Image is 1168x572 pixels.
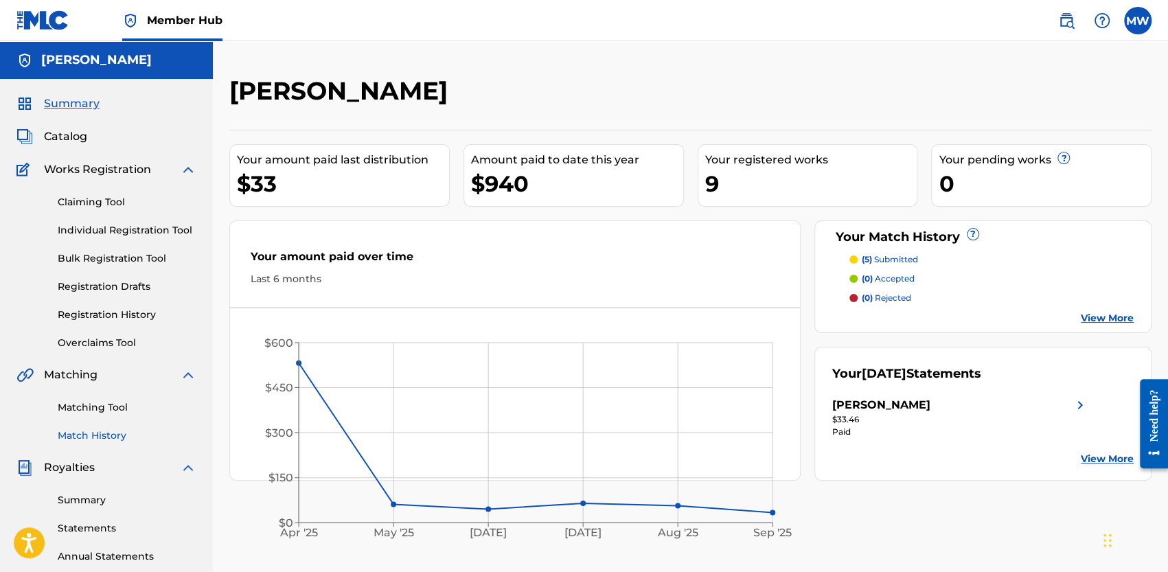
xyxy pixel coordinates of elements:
[16,367,34,383] img: Matching
[58,251,196,266] a: Bulk Registration Tool
[832,397,1088,438] a: [PERSON_NAME]right chevron icon$33.46Paid
[237,152,449,168] div: Your amount paid last distribution
[1130,369,1168,479] iframe: Resource Center
[1081,311,1134,325] a: View More
[705,152,917,168] div: Your registered works
[251,249,779,272] div: Your amount paid over time
[58,400,196,415] a: Matching Tool
[16,128,33,145] img: Catalog
[832,365,981,383] div: Your Statements
[279,525,318,538] tspan: Apr '25
[41,52,152,68] h5: Maximillian White
[44,95,100,112] span: Summary
[939,168,1151,199] div: 0
[832,426,1088,438] div: Paid
[180,367,196,383] img: expand
[849,273,1134,285] a: (0) accepted
[58,279,196,294] a: Registration Drafts
[1058,12,1075,29] img: search
[58,428,196,443] a: Match History
[58,549,196,564] a: Annual Statements
[753,525,792,538] tspan: Sep '25
[44,128,87,145] span: Catalog
[265,381,293,394] tspan: $450
[265,426,293,439] tspan: $300
[862,273,915,285] p: accepted
[705,168,917,199] div: 9
[251,272,779,286] div: Last 6 months
[564,525,602,538] tspan: [DATE]
[58,493,196,507] a: Summary
[862,366,906,381] span: [DATE]
[849,253,1134,266] a: (5) submitted
[58,223,196,238] a: Individual Registration Tool
[268,471,293,484] tspan: $150
[16,95,33,112] img: Summary
[1124,7,1152,34] div: User Menu
[180,459,196,476] img: expand
[849,292,1134,304] a: (0) rejected
[1094,12,1110,29] img: help
[279,516,293,529] tspan: $0
[862,253,918,266] p: submitted
[471,152,683,168] div: Amount paid to date this year
[1081,452,1134,466] a: View More
[16,10,69,30] img: MLC Logo
[44,161,151,178] span: Works Registration
[122,12,139,29] img: Top Rightsholder
[58,521,196,536] a: Statements
[862,292,911,304] p: rejected
[1088,7,1116,34] div: Help
[1058,152,1069,163] span: ?
[374,525,414,538] tspan: May '25
[44,367,98,383] span: Matching
[264,336,293,350] tspan: $600
[939,152,1151,168] div: Your pending works
[1103,520,1112,561] div: Drag
[832,228,1134,247] div: Your Match History
[58,308,196,322] a: Registration History
[16,161,34,178] img: Works Registration
[16,459,33,476] img: Royalties
[1099,506,1168,572] iframe: Chat Widget
[832,413,1088,426] div: $33.46
[471,168,683,199] div: $940
[967,229,978,240] span: ?
[657,525,698,538] tspan: Aug '25
[16,52,33,69] img: Accounts
[862,293,873,303] span: (0)
[229,76,455,106] h2: [PERSON_NAME]
[470,525,507,538] tspan: [DATE]
[44,459,95,476] span: Royalties
[180,161,196,178] img: expand
[58,195,196,209] a: Claiming Tool
[862,273,873,284] span: (0)
[862,254,872,264] span: (5)
[1072,397,1088,413] img: right chevron icon
[16,128,87,145] a: CatalogCatalog
[58,336,196,350] a: Overclaims Tool
[16,95,100,112] a: SummarySummary
[832,397,930,413] div: [PERSON_NAME]
[147,12,222,28] span: Member Hub
[1053,7,1080,34] a: Public Search
[237,168,449,199] div: $33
